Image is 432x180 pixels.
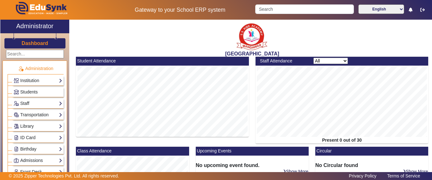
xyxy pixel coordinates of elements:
mat-card-header: Circular [315,147,428,156]
p: © 2025 Zipper Technologies Pvt. Ltd. All rights reserved. [9,173,119,179]
a: Students [14,88,62,96]
span: Students [20,89,38,94]
img: Administration.png [18,66,24,72]
input: Search... [6,50,64,58]
h5: Gateway to your School ERP system [112,7,249,13]
h2: Administrator [16,22,53,30]
a: Dashboard [21,40,48,47]
p: Administration [8,65,64,72]
h6: No Circular found [315,162,428,168]
img: Students.png [14,90,19,94]
mat-card-header: Upcoming Events [196,147,309,156]
a: Show More [403,169,429,174]
a: Privacy Policy [346,172,380,180]
div: Present 0 out of 30 [256,137,429,144]
img: b9104f0a-387a-4379-b368-ffa933cda262 [236,21,268,51]
a: Terms of Service [384,172,423,180]
mat-card-header: Class Attendance [76,147,189,156]
a: Show More [283,169,309,174]
mat-card-header: Student Attendance [76,57,249,66]
div: Staff Attendance [256,58,310,64]
h2: [GEOGRAPHIC_DATA] [73,51,432,57]
input: Search [255,4,354,14]
h6: No upcoming event found. [196,162,309,168]
a: Administrator [0,20,69,33]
